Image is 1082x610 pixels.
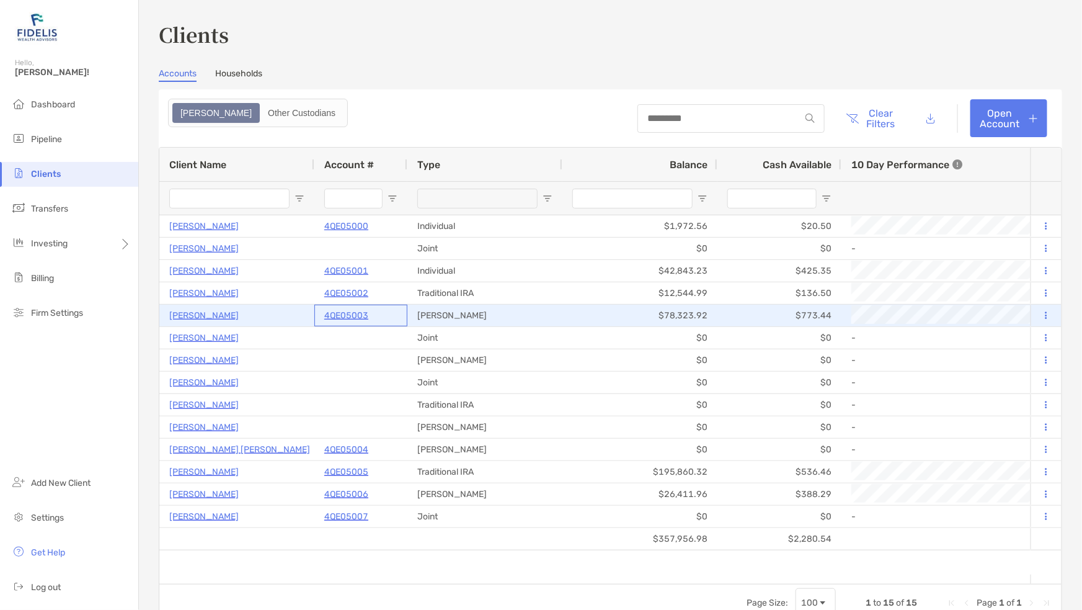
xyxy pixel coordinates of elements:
div: $425.35 [717,260,841,282]
div: Joint [407,506,562,527]
div: $26,411.96 [562,483,717,505]
img: Zoe Logo [15,5,60,50]
div: 100 [801,598,818,608]
input: Account # Filter Input [324,189,383,209]
a: 4QE05007 [324,509,368,524]
div: [PERSON_NAME] [407,439,562,460]
div: Traditional IRA [407,461,562,483]
input: Client Name Filter Input [169,189,290,209]
span: Balance [670,159,707,171]
div: $195,860.32 [562,461,717,483]
div: $0 [562,506,717,527]
a: 4QE05001 [324,263,368,279]
button: Open Filter Menu [388,194,397,204]
div: $12,544.99 [562,282,717,304]
p: [PERSON_NAME] [169,218,239,234]
div: [PERSON_NAME] [407,483,562,505]
span: 1 [1016,598,1022,608]
a: Open Account [970,99,1047,137]
div: [PERSON_NAME] [407,305,562,326]
button: Open Filter Menu [543,194,552,204]
div: $20.50 [717,215,841,237]
a: 4QE05003 [324,308,368,323]
span: Log out [31,582,61,593]
img: firm-settings icon [11,305,26,320]
span: Pipeline [31,134,62,145]
div: $0 [562,372,717,393]
img: get-help icon [11,544,26,559]
div: Joint [407,372,562,393]
div: $0 [717,394,841,416]
img: settings icon [11,509,26,524]
a: [PERSON_NAME] [169,487,239,502]
span: to [873,598,881,608]
div: - [851,506,1080,527]
a: [PERSON_NAME] [169,352,239,368]
div: Next Page [1027,598,1037,608]
a: 4QE05006 [324,487,368,502]
div: $0 [717,238,841,259]
div: - [851,395,1080,415]
div: - [851,350,1080,370]
div: $136.50 [717,282,841,304]
div: $0 [562,394,717,416]
input: Cash Available Filter Input [727,189,817,209]
span: Client Name [169,159,226,171]
a: [PERSON_NAME] [169,241,239,256]
a: [PERSON_NAME] [PERSON_NAME] [169,442,310,457]
span: Billing [31,273,54,284]
p: [PERSON_NAME] [169,509,239,524]
h3: Clients [159,20,1062,48]
span: Get Help [31,547,65,558]
div: - [851,328,1080,348]
span: Type [417,159,440,171]
span: Transfers [31,204,68,214]
span: Add New Client [31,478,91,488]
a: [PERSON_NAME] [169,397,239,413]
span: of [896,598,904,608]
img: investing icon [11,235,26,250]
a: 4QE05000 [324,218,368,234]
a: [PERSON_NAME] [169,375,239,390]
img: transfers icon [11,200,26,215]
div: [PERSON_NAME] [407,416,562,438]
div: $0 [717,439,841,460]
a: [PERSON_NAME] [169,308,239,323]
button: Clear Filters [837,99,905,137]
img: dashboard icon [11,96,26,111]
div: $1,972.56 [562,215,717,237]
div: Last Page [1042,598,1052,608]
div: $0 [562,439,717,460]
span: [PERSON_NAME]! [15,67,131,78]
div: Previous Page [962,598,972,608]
div: Other Custodians [261,104,342,122]
div: $0 [562,238,717,259]
a: [PERSON_NAME] [169,419,239,435]
div: Traditional IRA [407,282,562,304]
p: 4QE05002 [324,285,368,301]
span: Firm Settings [31,308,83,318]
p: 4QE05005 [324,464,368,480]
a: [PERSON_NAME] [169,330,239,346]
div: $0 [562,349,717,371]
div: Individual [407,260,562,282]
div: $42,843.23 [562,260,717,282]
div: Joint [407,327,562,349]
div: Zoe [174,104,259,122]
div: Joint [407,238,562,259]
a: 4QE05004 [324,442,368,457]
div: $388.29 [717,483,841,505]
a: Accounts [159,68,197,82]
div: - [851,372,1080,393]
span: Clients [31,169,61,179]
div: $0 [717,506,841,527]
div: Traditional IRA [407,394,562,416]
